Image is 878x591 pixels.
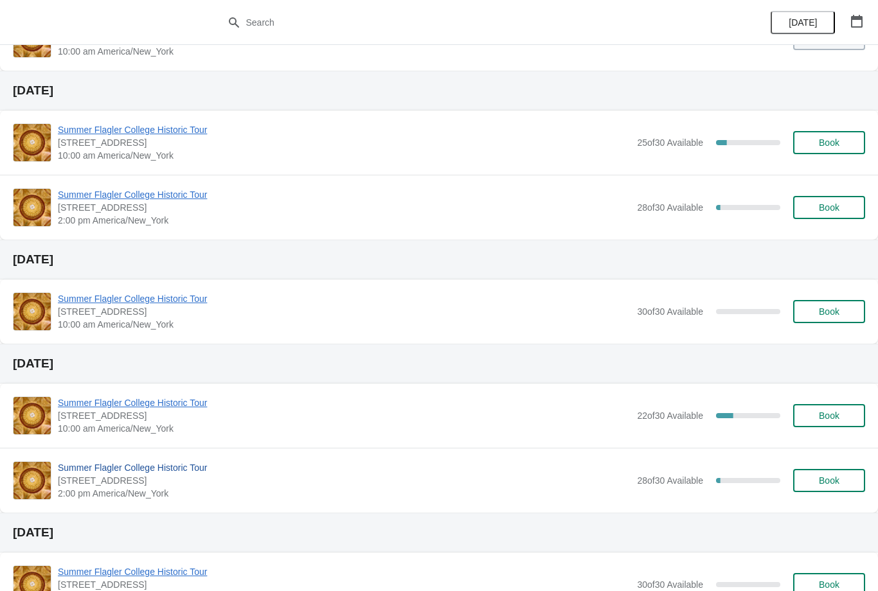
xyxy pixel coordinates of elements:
span: [STREET_ADDRESS] [58,578,631,591]
span: Book [819,475,839,486]
span: 10:00 am America/New_York [58,422,631,435]
span: Book [819,306,839,317]
span: [STREET_ADDRESS] [58,474,631,487]
span: Summer Flagler College Historic Tour [58,565,631,578]
span: 28 of 30 Available [637,475,703,486]
span: Summer Flagler College Historic Tour [58,188,631,201]
h2: [DATE] [13,357,865,370]
span: 2:00 pm America/New_York [58,214,631,227]
span: Book [819,579,839,590]
button: [DATE] [771,11,835,34]
h2: [DATE] [13,84,865,97]
span: Summer Flagler College Historic Tour [58,292,631,305]
button: Book [793,404,865,427]
img: Summer Flagler College Historic Tour | 74 King Street, St. Augustine, FL, USA | 10:00 am America/... [13,293,51,330]
button: Book [793,131,865,154]
img: Summer Flagler College Historic Tour | 74 King Street, St. Augustine, FL, USA | 2:00 pm America/N... [13,462,51,499]
button: Book [793,196,865,219]
button: Book [793,469,865,492]
span: Summer Flagler College Historic Tour [58,396,631,409]
span: 10:00 am America/New_York [58,318,631,331]
span: [STREET_ADDRESS] [58,201,631,214]
span: Book [819,202,839,213]
span: Summer Flagler College Historic Tour [58,123,631,136]
span: [DATE] [789,17,817,28]
img: Summer Flagler College Historic Tour | 74 King Street, St. Augustine, FL, USA | 2:00 pm America/N... [13,189,51,226]
span: 25 of 30 Available [637,137,703,148]
span: 10:00 am America/New_York [58,149,631,162]
h2: [DATE] [13,526,865,539]
span: Summer Flagler College Historic Tour [58,461,631,474]
img: Summer Flagler College Historic Tour | 74 King Street, St. Augustine, FL, USA | 10:00 am America/... [13,397,51,434]
span: 28 of 30 Available [637,202,703,213]
span: 10:00 am America/New_York [58,45,631,58]
img: Summer Flagler College Historic Tour | 74 King Street, St. Augustine, FL, USA | 10:00 am America/... [13,124,51,161]
span: Book [819,137,839,148]
span: 30 of 30 Available [637,579,703,590]
input: Search [246,11,659,34]
span: 2:00 pm America/New_York [58,487,631,500]
span: [STREET_ADDRESS] [58,305,631,318]
span: [STREET_ADDRESS] [58,136,631,149]
span: 30 of 30 Available [637,306,703,317]
h2: [DATE] [13,253,865,266]
button: Book [793,300,865,323]
span: [STREET_ADDRESS] [58,409,631,422]
span: Book [819,410,839,421]
span: 22 of 30 Available [637,410,703,421]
